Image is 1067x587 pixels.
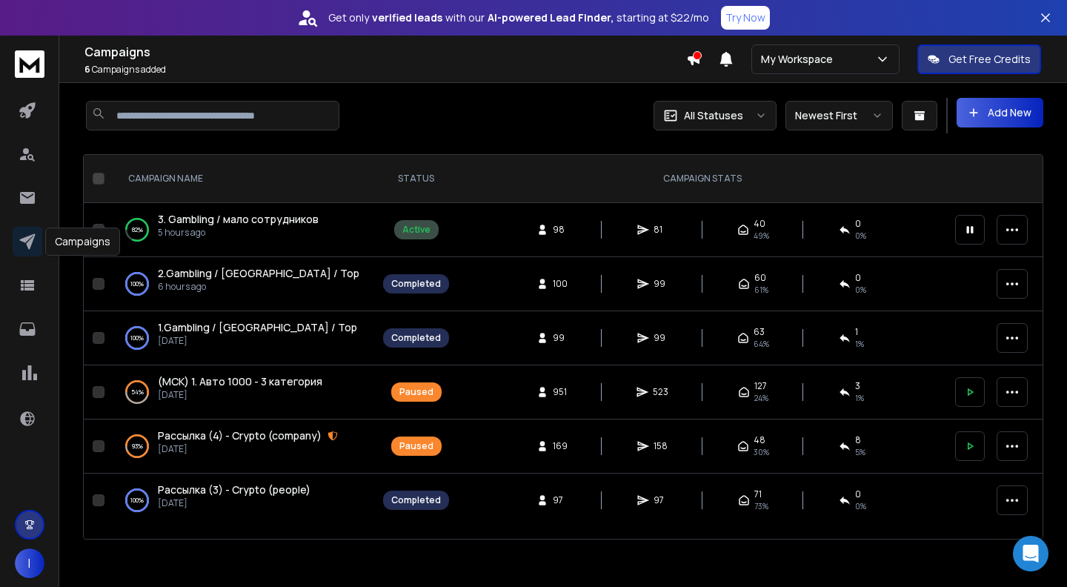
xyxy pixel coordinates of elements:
span: 0 % [855,500,866,512]
span: 0 [855,488,861,500]
span: 6 [84,63,90,76]
span: 1.Gambling / [GEOGRAPHIC_DATA] / Top [158,320,357,334]
p: 5 hours ago [158,227,319,239]
div: Completed [391,494,441,506]
p: [DATE] [158,389,322,401]
strong: AI-powered Lead Finder, [488,10,614,25]
a: 1.Gambling / [GEOGRAPHIC_DATA] / Top [158,320,357,335]
td: 93%Рассылка (4) - Crypto (company)[DATE] [110,419,374,474]
span: 951 [553,386,568,398]
span: 0 % [855,284,866,296]
td: 100%1.Gambling / [GEOGRAPHIC_DATA] / Top[DATE] [110,311,374,365]
span: 3 [855,380,860,392]
span: 127 [754,380,767,392]
span: 169 [553,440,568,452]
span: 97 [553,494,568,506]
a: 3. Gambling / мало сотрудников [158,212,319,227]
div: Campaigns [45,228,120,256]
span: 99 [654,278,668,290]
td: 54%(МСК) 1. Авто 1000 - 3 категория[DATE] [110,365,374,419]
button: Add New [957,98,1043,127]
button: I [15,548,44,578]
strong: verified leads [372,10,442,25]
p: Get Free Credits [948,52,1031,67]
span: 158 [654,440,668,452]
div: Open Intercom Messenger [1013,536,1048,571]
p: 100 % [130,331,144,345]
span: 30 % [754,446,769,458]
a: 2.Gambling / [GEOGRAPHIC_DATA] / Top [158,266,359,281]
span: 0 % [855,230,866,242]
th: CAMPAIGN NAME [110,155,374,203]
span: 0 [855,272,861,284]
span: 71 [754,488,762,500]
span: 1 % [855,392,864,404]
a: Рассылка (3) - Crypto (people) [158,482,310,497]
p: 93 % [132,439,143,454]
span: 81 [654,224,668,236]
span: 61 % [754,284,768,296]
a: Рассылка (4) - Crypto (company) [158,428,322,443]
span: 0 [855,218,861,230]
p: [DATE] [158,443,338,455]
div: Paused [399,440,433,452]
p: 82 % [132,222,143,237]
a: (МСК) 1. Авто 1000 - 3 категория [158,374,322,389]
span: 8 [855,434,861,446]
p: 100 % [130,276,144,291]
p: [DATE] [158,497,310,509]
span: 98 [553,224,568,236]
button: Newest First [785,101,893,130]
p: Try Now [725,10,765,25]
span: 49 % [754,230,769,242]
span: 99 [553,332,568,344]
span: (МСК) 1. Авто 1000 - 3 категория [158,374,322,388]
h1: Campaigns [84,43,686,61]
span: 2.Gambling / [GEOGRAPHIC_DATA] / Top [158,266,359,280]
span: 523 [653,386,668,398]
p: All Statuses [684,108,743,123]
span: Рассылка (4) - Crypto (company) [158,428,322,442]
td: 100%Рассылка (3) - Crypto (people)[DATE] [110,474,374,528]
span: 63 [754,326,765,338]
span: 24 % [754,392,768,404]
span: 99 [654,332,668,344]
button: Get Free Credits [917,44,1041,74]
span: 3. Gambling / мало сотрудников [158,212,319,226]
th: CAMPAIGN STATS [458,155,946,203]
div: Paused [399,386,433,398]
p: [DATE] [158,335,357,347]
span: 64 % [754,338,769,350]
td: 82%3. Gambling / мало сотрудников5 hours ago [110,203,374,257]
p: 54 % [131,385,144,399]
span: 100 [553,278,568,290]
div: Completed [391,278,441,290]
p: My Workspace [761,52,839,67]
div: Completed [391,332,441,344]
img: logo [15,50,44,78]
p: 6 hours ago [158,281,359,293]
span: 1 % [855,338,864,350]
span: 5 % [855,446,865,458]
span: 97 [654,494,668,506]
span: Рассылка (3) - Crypto (people) [158,482,310,497]
button: Try Now [721,6,770,30]
p: Get only with our starting at $22/mo [328,10,709,25]
span: 60 [754,272,766,284]
span: 73 % [754,500,768,512]
td: 100%2.Gambling / [GEOGRAPHIC_DATA] / Top6 hours ago [110,257,374,311]
th: STATUS [374,155,458,203]
span: 1 [855,326,858,338]
span: 48 [754,434,765,446]
p: Campaigns added [84,64,686,76]
div: Active [402,224,431,236]
span: 40 [754,218,765,230]
p: 100 % [130,493,144,508]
